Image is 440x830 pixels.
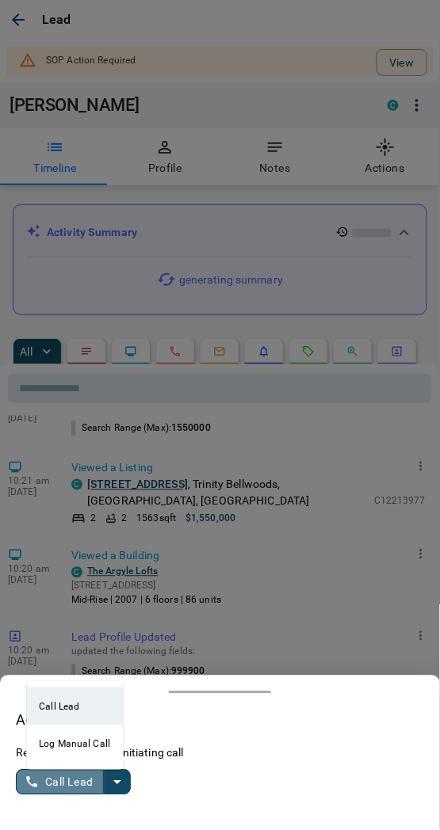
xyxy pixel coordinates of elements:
[16,745,184,762] p: Reach out to lead by initiating call
[16,770,131,795] div: split button
[26,687,123,725] li: Call Lead
[16,710,424,731] p: Action Required:
[16,770,104,795] button: Call Lead
[26,725,123,763] li: Log Manual Call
